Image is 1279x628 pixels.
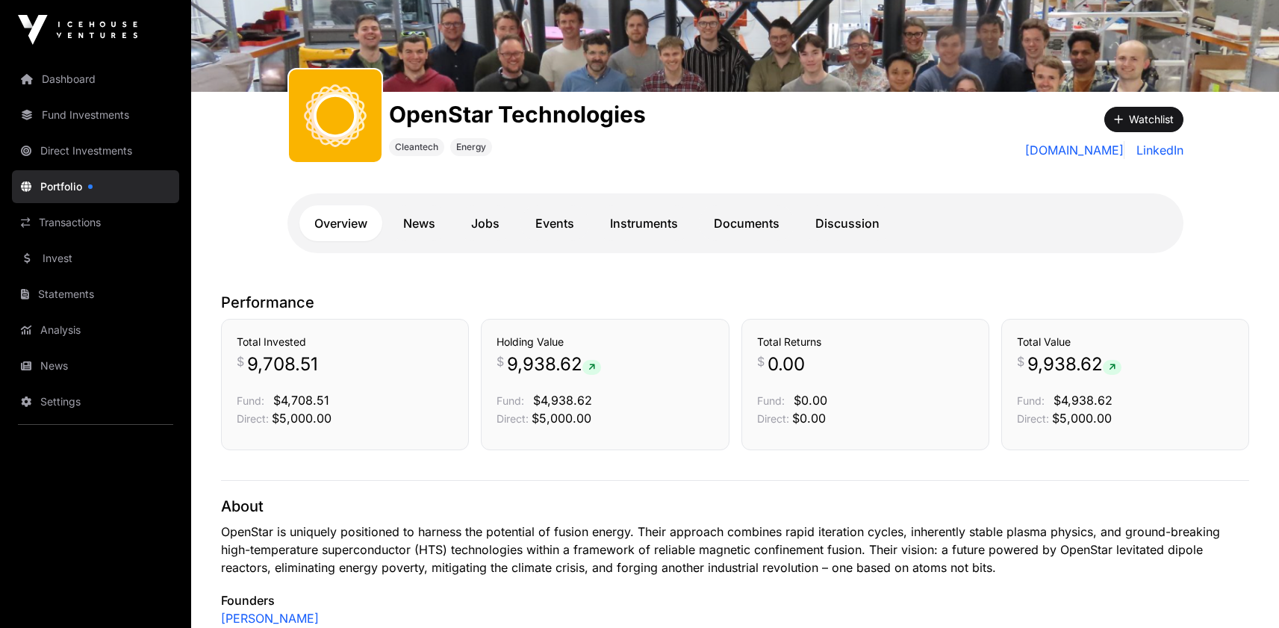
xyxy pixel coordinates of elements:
span: $ [757,352,765,370]
span: $0.00 [794,393,827,408]
span: Direct: [497,412,529,425]
span: 9,938.62 [507,352,601,376]
a: Statements [12,278,179,311]
span: $ [1017,352,1024,370]
span: $5,000.00 [1052,411,1112,426]
a: Overview [299,205,382,241]
p: OpenStar is uniquely positioned to harness the potential of fusion energy. Their approach combine... [221,523,1249,576]
span: 0.00 [768,352,805,376]
img: OpenStar.svg [295,75,376,156]
button: Watchlist [1104,107,1183,132]
span: Fund: [497,394,524,407]
a: Instruments [595,205,693,241]
span: $ [497,352,504,370]
a: Events [520,205,589,241]
span: 9,708.51 [247,352,318,376]
a: Transactions [12,206,179,239]
p: Performance [221,292,1249,313]
span: $4,938.62 [1054,393,1112,408]
span: Direct: [237,412,269,425]
span: $0.00 [792,411,826,426]
h3: Total Value [1017,335,1233,349]
span: Fund: [757,394,785,407]
h1: OpenStar Technologies [389,101,646,128]
span: Fund: [1017,394,1045,407]
p: Founders [221,591,1249,609]
span: 9,938.62 [1027,352,1121,376]
a: Dashboard [12,63,179,96]
img: Icehouse Ventures Logo [18,15,137,45]
h3: Total Returns [757,335,974,349]
a: Portfolio [12,170,179,203]
a: Direct Investments [12,134,179,167]
a: News [388,205,450,241]
span: Energy [456,141,486,153]
a: Invest [12,242,179,275]
a: Jobs [456,205,514,241]
a: Fund Investments [12,99,179,131]
span: Direct: [757,412,789,425]
h3: Total Invested [237,335,453,349]
a: LinkedIn [1130,141,1183,159]
p: About [221,496,1249,517]
nav: Tabs [299,205,1171,241]
span: Cleantech [395,141,438,153]
span: $ [237,352,244,370]
a: [PERSON_NAME] [221,609,319,627]
span: Fund: [237,394,264,407]
span: $5,000.00 [272,411,332,426]
a: Settings [12,385,179,418]
span: $5,000.00 [532,411,591,426]
a: Analysis [12,314,179,346]
a: News [12,349,179,382]
a: Discussion [800,205,894,241]
a: Documents [699,205,794,241]
span: Direct: [1017,412,1049,425]
h3: Holding Value [497,335,713,349]
span: $4,938.62 [533,393,592,408]
a: [DOMAIN_NAME] [1025,141,1124,159]
span: $4,708.51 [273,393,329,408]
iframe: Chat Widget [1204,556,1279,628]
